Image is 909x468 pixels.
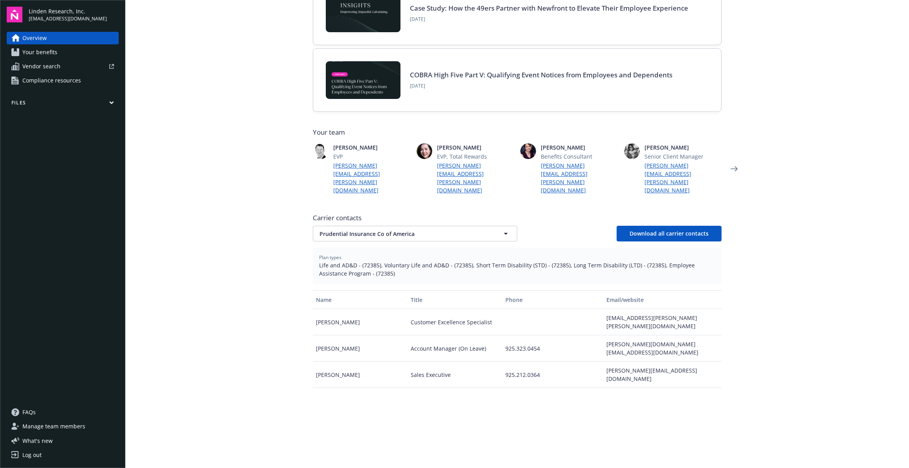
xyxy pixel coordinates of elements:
[333,161,410,194] a: [PERSON_NAME][EMAIL_ADDRESS][PERSON_NAME][DOMAIN_NAME]
[313,362,408,388] div: [PERSON_NAME]
[541,143,618,152] span: [PERSON_NAME]
[313,335,408,362] div: [PERSON_NAME]
[437,152,514,161] span: EVP, Total Rewards
[617,226,722,241] button: Download all carrier contacts
[333,143,410,152] span: [PERSON_NAME]
[319,261,715,278] span: Life and AD&D - (72385), Voluntary Life and AD&D - (72385), Short Term Disability (STD) - (72385)...
[728,163,740,175] a: Next
[313,143,329,159] img: photo
[7,74,119,87] a: Compliance resources
[408,309,502,335] div: Customer Excellence Specialist
[333,152,410,161] span: EVP
[630,230,709,237] span: Download all carrier contacts
[29,7,107,15] span: Linden Research, Inc.
[505,296,600,304] div: Phone
[603,309,722,335] div: [EMAIL_ADDRESS][PERSON_NAME][PERSON_NAME][DOMAIN_NAME]
[410,70,672,79] a: COBRA High Five Part V: Qualifying Event Notices from Employees and Dependents
[645,143,722,152] span: [PERSON_NAME]
[410,82,672,90] span: [DATE]
[417,143,432,159] img: photo
[645,161,722,194] a: [PERSON_NAME][EMAIL_ADDRESS][PERSON_NAME][DOMAIN_NAME]
[7,32,119,44] a: Overview
[541,161,618,194] a: [PERSON_NAME][EMAIL_ADDRESS][PERSON_NAME][DOMAIN_NAME]
[22,60,61,73] span: Vendor search
[603,290,722,309] button: Email/website
[603,362,722,388] div: [PERSON_NAME][EMAIL_ADDRESS][DOMAIN_NAME]
[502,362,603,388] div: 925.212.0364
[603,335,722,362] div: [PERSON_NAME][DOMAIN_NAME][EMAIL_ADDRESS][DOMAIN_NAME]
[520,143,536,159] img: photo
[645,152,722,161] span: Senior Client Manager
[7,60,119,73] a: Vendor search
[410,16,688,23] span: [DATE]
[437,161,514,194] a: [PERSON_NAME][EMAIL_ADDRESS][PERSON_NAME][DOMAIN_NAME]
[313,128,722,137] span: Your team
[22,32,47,44] span: Overview
[313,309,408,335] div: [PERSON_NAME]
[502,335,603,362] div: 925.323.0454
[437,143,514,152] span: [PERSON_NAME]
[313,290,408,309] button: Name
[541,152,618,161] span: Benefits Consultant
[29,7,119,22] button: Linden Research, Inc.[EMAIL_ADDRESS][DOMAIN_NAME]
[7,99,119,109] button: Files
[606,296,718,304] div: Email/website
[624,143,640,159] img: photo
[22,46,57,58] span: Your benefits
[316,296,404,304] div: Name
[7,46,119,58] a: Your benefits
[7,7,22,22] img: navigator-logo.svg
[408,335,502,362] div: Account Manager (On Leave)
[502,290,603,309] button: Phone
[408,290,502,309] button: Title
[22,74,81,87] span: Compliance resources
[319,254,715,261] span: Plan types
[29,15,107,22] span: [EMAIL_ADDRESS][DOMAIN_NAME]
[411,296,499,304] div: Title
[408,362,502,388] div: Sales Executive
[313,213,722,223] span: Carrier contacts
[410,4,688,13] a: Case Study: How the 49ers Partner with Newfront to Elevate Their Employee Experience
[313,226,517,241] button: Prudential Insurance Co of America
[326,61,400,99] img: BLOG-Card Image - Compliance - COBRA High Five Pt 5 - 09-11-25.jpg
[320,230,483,238] span: Prudential Insurance Co of America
